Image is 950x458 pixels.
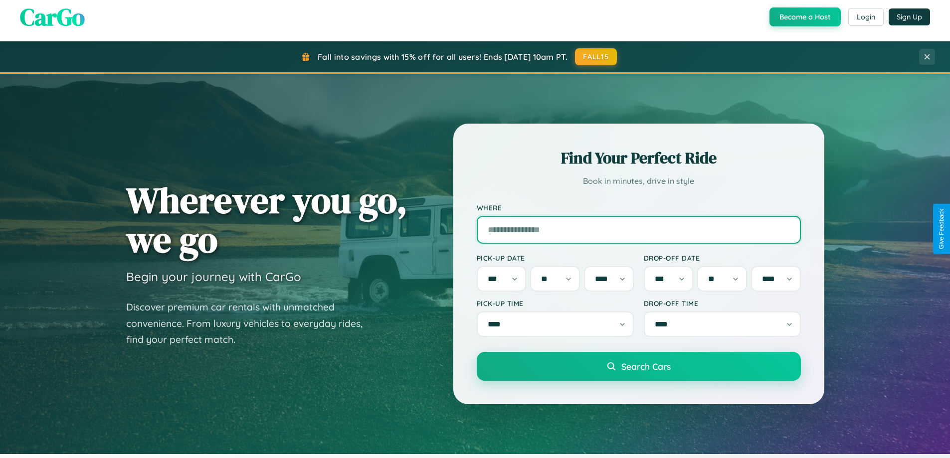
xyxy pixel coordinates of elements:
h3: Begin your journey with CarGo [126,269,301,284]
label: Where [477,203,801,212]
button: Search Cars [477,352,801,381]
p: Discover premium car rentals with unmatched convenience. From luxury vehicles to everyday rides, ... [126,299,376,348]
p: Book in minutes, drive in style [477,174,801,188]
label: Pick-up Date [477,254,634,262]
label: Drop-off Date [644,254,801,262]
button: Become a Host [769,7,841,26]
h1: Wherever you go, we go [126,180,407,259]
label: Drop-off Time [644,299,801,307]
h2: Find Your Perfect Ride [477,147,801,169]
button: FALL15 [575,48,617,65]
label: Pick-up Time [477,299,634,307]
span: Fall into savings with 15% off for all users! Ends [DATE] 10am PT. [318,52,568,62]
button: Login [848,8,884,26]
span: Search Cars [621,361,671,372]
button: Sign Up [889,8,930,25]
span: CarGo [20,0,85,33]
div: Give Feedback [938,209,945,249]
